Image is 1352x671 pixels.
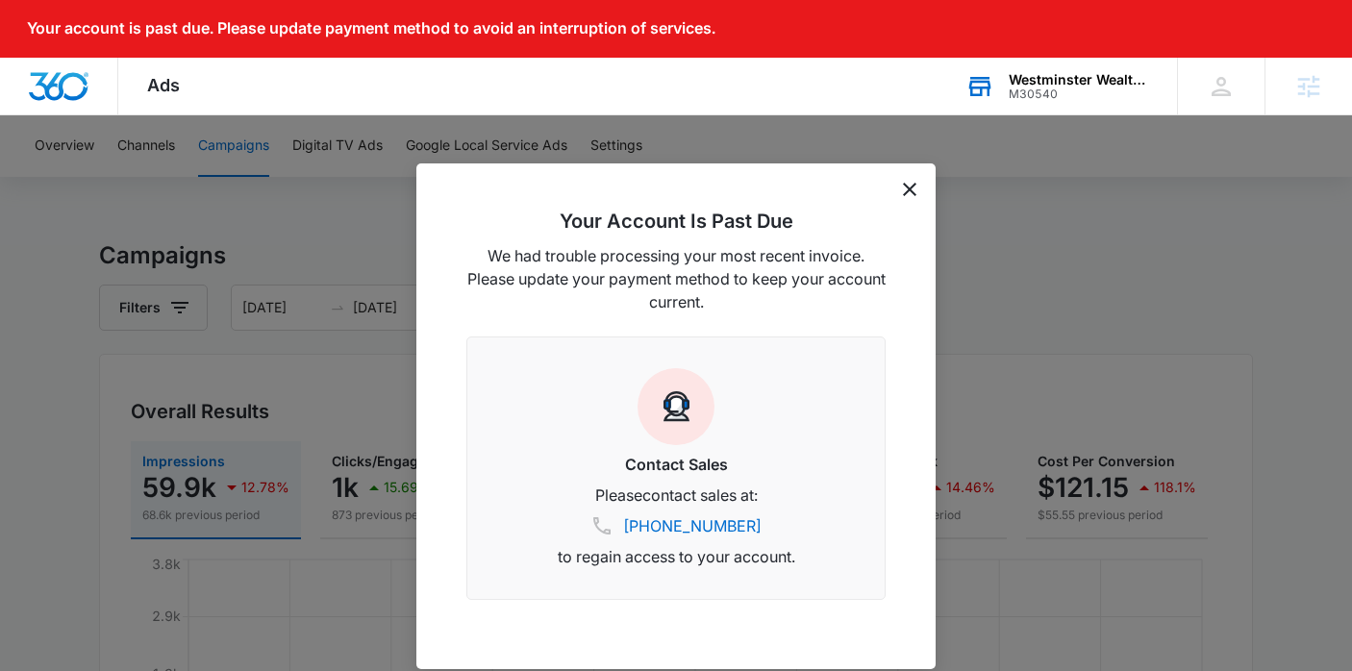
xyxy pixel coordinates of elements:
div: account id [1009,87,1149,101]
h2: Your Account Is Past Due [466,210,886,233]
div: Ads [118,58,209,114]
a: [PHONE_NUMBER] [623,514,762,537]
p: We had trouble processing your most recent invoice. Please update your payment method to keep you... [466,244,886,313]
h3: Contact Sales [490,453,862,476]
p: Please contact sales at: to regain access to your account. [490,484,862,568]
div: account name [1009,72,1149,87]
span: Ads [147,75,180,95]
p: Your account is past due. Please update payment method to avoid an interruption of services. [27,19,715,37]
button: dismiss this dialog [903,183,916,196]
